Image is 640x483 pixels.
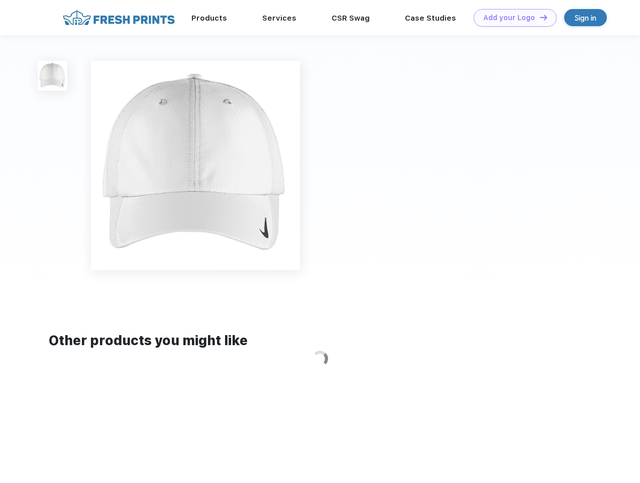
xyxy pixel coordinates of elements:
img: func=resize&h=640 [91,61,300,270]
div: Sign in [575,12,596,24]
img: DT [540,15,547,20]
img: fo%20logo%202.webp [60,9,178,27]
div: Add your Logo [483,14,535,22]
div: Other products you might like [49,331,591,351]
img: func=resize&h=100 [38,61,67,91]
a: Products [191,14,227,23]
a: Sign in [564,9,607,26]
